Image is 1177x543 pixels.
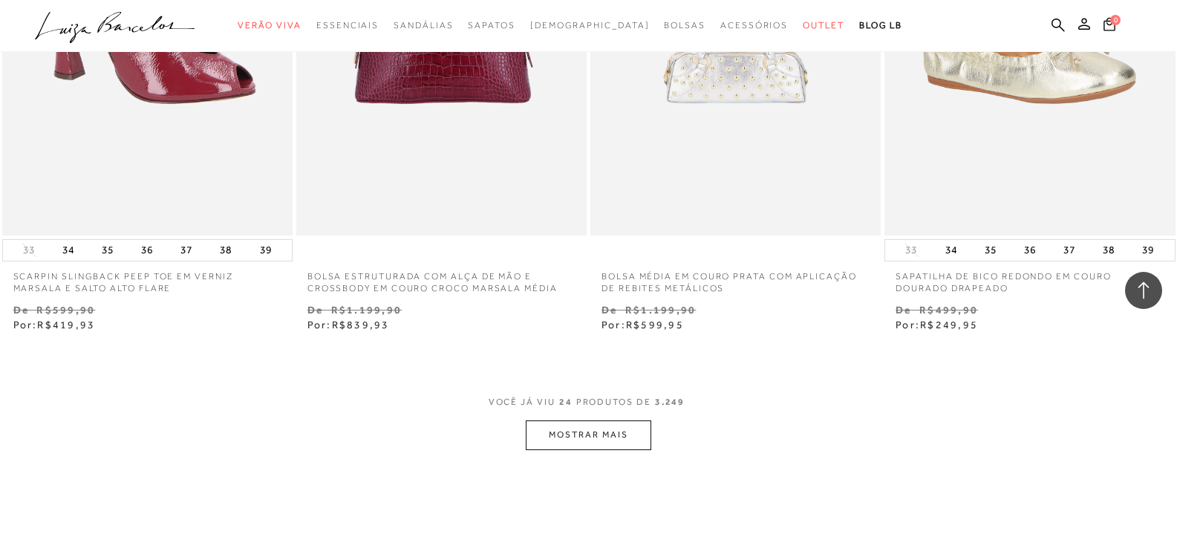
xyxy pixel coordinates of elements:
[625,304,696,316] small: R$1.199,90
[980,240,1001,261] button: 35
[859,12,902,39] a: BLOG LB
[307,319,390,331] span: Por:
[255,240,276,261] button: 39
[238,12,301,39] a: noSubCategoriesText
[530,12,650,39] a: noSubCategoriesText
[36,304,95,316] small: R$599,90
[37,319,95,331] span: R$419,93
[720,12,788,39] a: noSubCategoriesText
[941,240,962,261] button: 34
[1110,15,1121,25] span: 0
[316,20,379,30] span: Essenciais
[58,240,79,261] button: 34
[331,304,402,316] small: R$1.199,90
[97,240,118,261] button: 35
[664,12,705,39] a: noSubCategoriesText
[530,20,650,30] span: [DEMOGRAPHIC_DATA]
[626,319,684,331] span: R$599,95
[394,12,453,39] a: noSubCategoriesText
[803,12,844,39] a: noSubCategoriesText
[884,261,1175,296] a: SAPATILHA DE BICO REDONDO EM COURO DOURADO DRAPEADO
[489,397,689,407] span: VOCÊ JÁ VIU PRODUTOS DE
[896,304,911,316] small: De
[601,319,684,331] span: Por:
[215,240,236,261] button: 38
[559,397,573,407] span: 24
[901,243,922,257] button: 33
[920,319,978,331] span: R$249,95
[468,12,515,39] a: noSubCategoriesText
[526,420,651,449] button: MOSTRAR MAIS
[316,12,379,39] a: noSubCategoriesText
[720,20,788,30] span: Acessórios
[307,304,323,316] small: De
[2,261,293,296] a: SCARPIN SLINGBACK PEEP TOE EM VERNIZ MARSALA E SALTO ALTO FLARE
[137,240,157,261] button: 36
[1099,16,1120,36] button: 0
[896,319,978,331] span: Por:
[19,243,39,257] button: 33
[1098,240,1119,261] button: 38
[296,261,587,296] a: BOLSA ESTRUTURADA COM ALÇA DE MÃO E CROSSBODY EM COURO CROCO MARSALA MÉDIA
[919,304,978,316] small: R$499,90
[1138,240,1158,261] button: 39
[176,240,197,261] button: 37
[601,304,617,316] small: De
[468,20,515,30] span: Sapatos
[332,319,390,331] span: R$839,93
[590,261,881,296] a: BOLSA MÉDIA EM COURO PRATA COM APLICAÇÃO DE REBITES METÁLICOS
[655,397,685,407] span: 3.249
[859,20,902,30] span: BLOG LB
[1059,240,1080,261] button: 37
[13,319,96,331] span: Por:
[394,20,453,30] span: Sandálias
[238,20,301,30] span: Verão Viva
[13,304,29,316] small: De
[1020,240,1040,261] button: 36
[664,20,705,30] span: Bolsas
[803,20,844,30] span: Outlet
